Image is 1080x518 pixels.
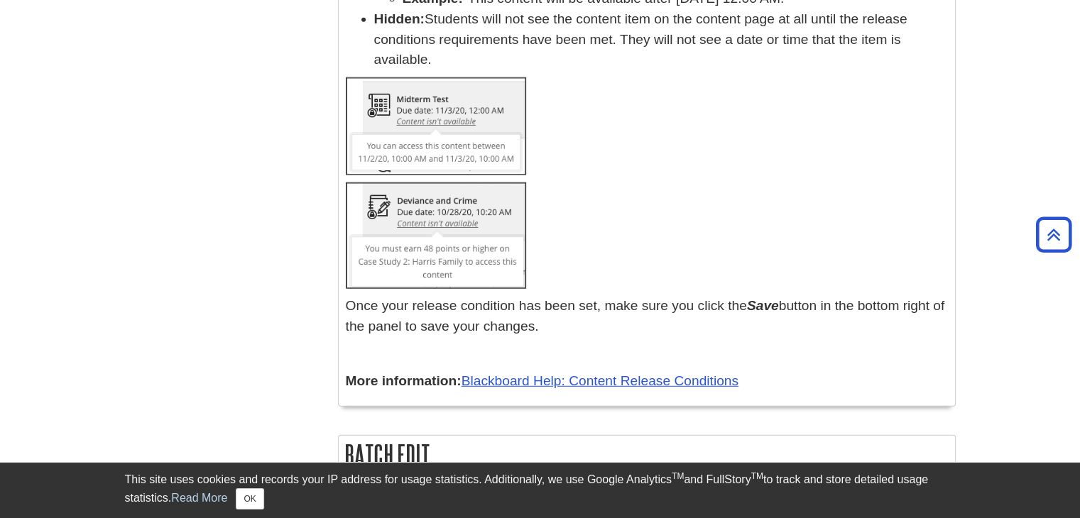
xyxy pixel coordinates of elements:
strong: Save [747,298,779,313]
sup: TM [751,471,763,481]
button: Close [236,488,263,509]
h2: Batch Edit [339,436,955,473]
strong: More information: [346,373,462,388]
p: Once your release condition has been set, make sure you click the button in the bottom right of t... [346,296,948,337]
a: Read More [171,492,227,504]
sup: TM [672,471,684,481]
div: This site uses cookies and records your IP address for usage statistics. Additionally, we use Goo... [125,471,956,509]
a: Blackboard Help: Content Release Conditions [462,373,738,388]
li: Students will not see the content item on the content page at all until the release conditions re... [374,9,948,70]
img: Set content visibilty based on date and time [346,77,526,175]
a: Back to Top [1031,225,1076,244]
img: Set content visibilty based on student performance [346,182,526,289]
strong: Hidden: [374,11,425,26]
